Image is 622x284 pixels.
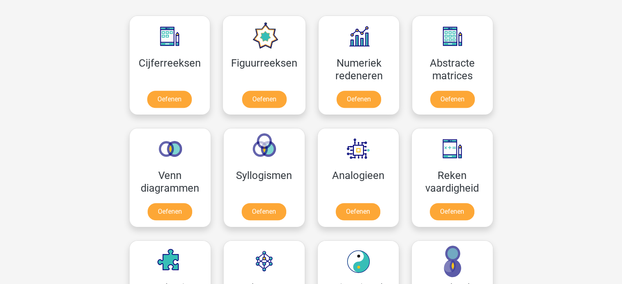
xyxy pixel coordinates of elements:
[148,203,192,220] a: Oefenen
[337,91,381,108] a: Oefenen
[430,203,474,220] a: Oefenen
[430,91,475,108] a: Oefenen
[242,91,287,108] a: Oefenen
[336,203,380,220] a: Oefenen
[242,203,286,220] a: Oefenen
[147,91,192,108] a: Oefenen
